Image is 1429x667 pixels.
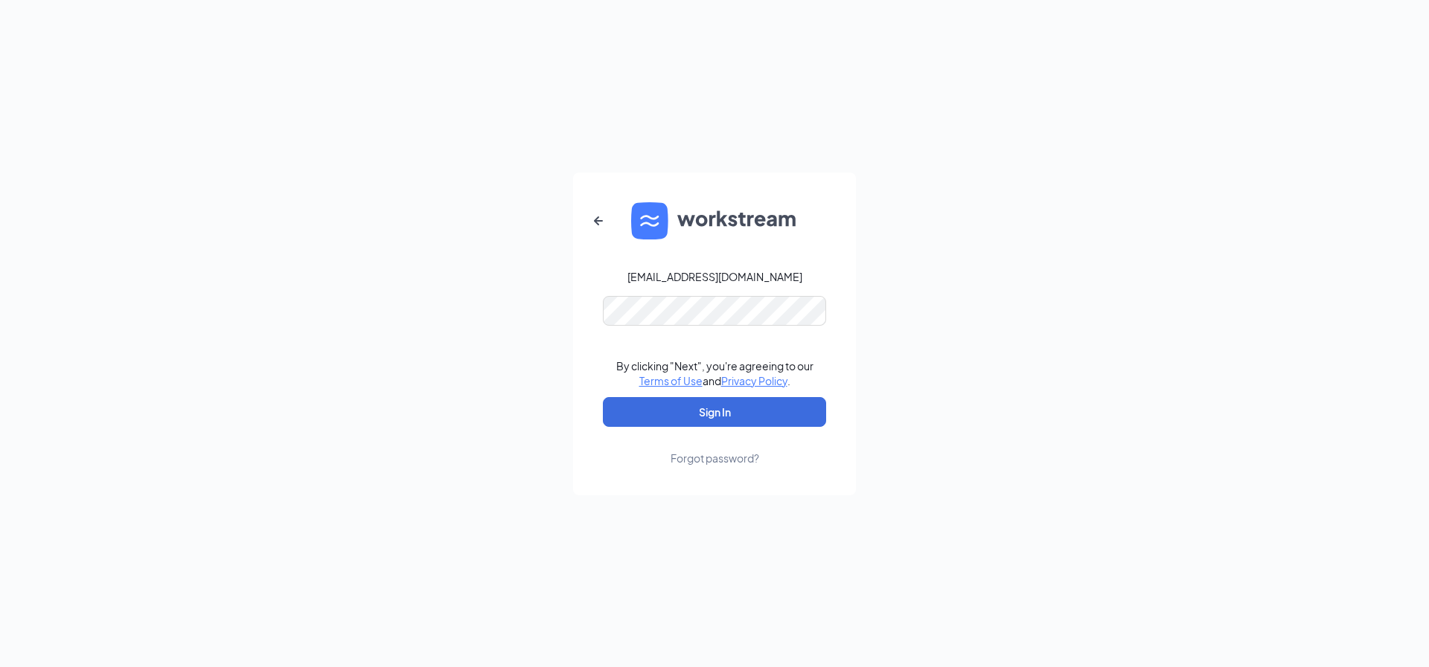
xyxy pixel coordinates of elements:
[581,203,616,239] button: ArrowLeftNew
[639,374,703,387] a: Terms of Use
[603,397,826,427] button: Sign In
[671,451,759,465] div: Forgot password?
[671,427,759,465] a: Forgot password?
[627,269,802,284] div: [EMAIL_ADDRESS][DOMAIN_NAME]
[631,202,798,239] img: WS logo and Workstream text
[721,374,787,387] a: Privacy Policy
[616,358,813,388] div: By clicking "Next", you're agreeing to our and .
[589,212,607,230] svg: ArrowLeftNew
